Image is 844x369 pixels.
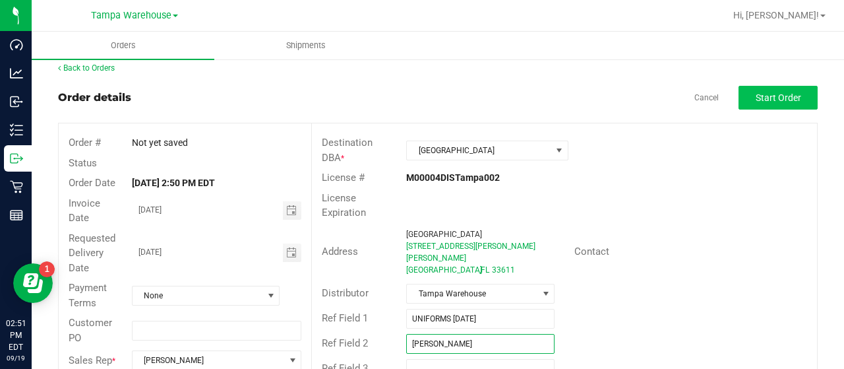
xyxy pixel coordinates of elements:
[406,230,482,239] span: [GEOGRAPHIC_DATA]
[91,10,171,21] span: Tampa Warehouse
[214,32,397,59] a: Shipments
[69,317,112,344] span: Customer PO
[13,263,53,303] iframe: Resource center
[10,209,23,222] inline-svg: Reports
[574,246,609,257] span: Contact
[479,265,481,275] span: ,
[283,244,302,262] span: Toggle calendar
[694,92,719,104] a: Cancel
[58,90,131,106] div: Order details
[10,152,23,165] inline-svg: Outbound
[10,123,23,137] inline-svg: Inventory
[738,86,818,110] button: Start Order
[492,265,515,275] span: 33611
[10,180,23,193] inline-svg: Retail
[733,10,819,20] span: Hi, [PERSON_NAME]!
[69,232,115,274] span: Requested Delivery Date
[322,337,368,349] span: Ref Field 2
[283,201,302,220] span: Toggle calendar
[10,95,23,108] inline-svg: Inbound
[481,265,489,275] span: FL
[406,242,535,263] span: [STREET_ADDRESS][PERSON_NAME][PERSON_NAME]
[10,38,23,51] inline-svg: Dashboard
[133,286,263,305] span: None
[69,157,97,169] span: Status
[322,312,368,324] span: Ref Field 1
[322,192,366,219] span: License Expiration
[322,287,369,299] span: Distributor
[69,354,112,366] span: Sales Rep
[406,172,500,183] strong: M00004DISTampa002
[93,40,154,51] span: Orders
[268,40,344,51] span: Shipments
[10,67,23,80] inline-svg: Analytics
[69,197,100,224] span: Invoice Date
[407,141,551,160] span: [GEOGRAPHIC_DATA]
[32,32,214,59] a: Orders
[58,63,115,73] a: Back to Orders
[6,318,26,353] p: 02:51 PM EDT
[132,137,188,148] span: Not yet saved
[69,137,101,149] span: Order #
[756,92,801,103] span: Start Order
[69,177,115,189] span: Order Date
[322,137,373,164] span: Destination DBA
[407,285,537,303] span: Tampa Warehouse
[322,172,365,184] span: License #
[6,353,26,363] p: 09/19
[406,265,482,275] span: [GEOGRAPHIC_DATA]
[39,261,55,277] iframe: Resource center unread badge
[69,282,107,309] span: Payment Terms
[322,246,358,257] span: Address
[132,178,215,188] strong: [DATE] 2:50 PM EDT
